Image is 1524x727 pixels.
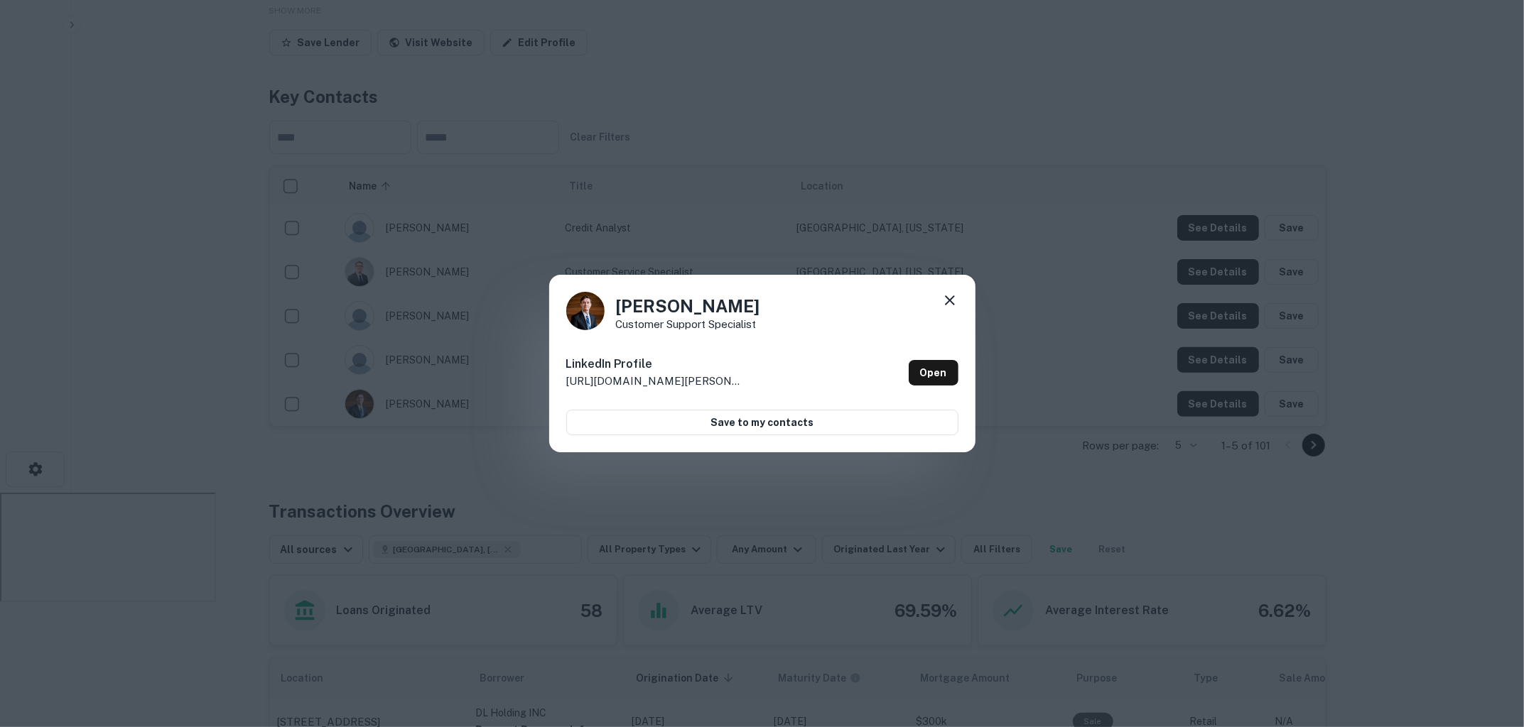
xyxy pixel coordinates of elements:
iframe: Chat Widget [1453,613,1524,682]
img: 1727062942033 [566,292,605,330]
button: Save to my contacts [566,410,958,435]
p: [URL][DOMAIN_NAME][PERSON_NAME] [566,373,744,390]
h6: LinkedIn Profile [566,356,744,373]
p: Customer Support Specialist [616,319,760,329]
a: Open [909,360,958,386]
h4: [PERSON_NAME] [616,293,760,319]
